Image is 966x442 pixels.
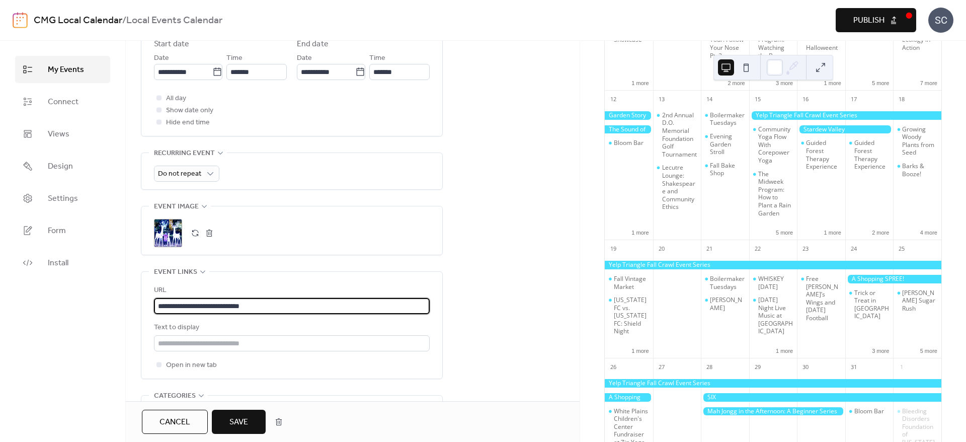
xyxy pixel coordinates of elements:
div: [PERSON_NAME] Sugar Rush [902,289,937,313]
span: Hide end time [166,117,210,129]
div: Community Yoga Flow With Corepower Yoga [758,125,793,165]
div: SIX [701,393,941,402]
div: [DATE] Night Live Music at [GEOGRAPHIC_DATA] [758,296,793,335]
div: Diana Ross [701,296,749,312]
button: 1 more [772,346,797,354]
div: Mah Jongg in the Afternoon: A Beginner Series of Lessons [701,407,845,416]
div: Community Yoga Flow With Corepower Yoga [749,125,797,165]
div: A Shopping SPREE! [845,275,941,283]
div: Text to display [154,322,428,334]
button: 4 more [916,228,941,236]
div: The Midweek Program: Watching the Berms Grow [758,20,793,67]
div: 18 [896,94,907,105]
div: Guided Forest Therapy Experience [854,139,890,170]
span: Do not repeat [158,167,201,181]
div: 12 [608,94,619,105]
div: WHISKEY WEDNESDAY [749,275,797,290]
button: 1 more [820,78,845,87]
div: Lecutre Lounge: Shakespeare and Community Ethics [662,164,697,211]
button: 1 more [627,78,653,87]
div: Boilermaker Tuesdays [710,275,745,290]
div: 1 [896,361,907,373]
a: Form [15,217,110,244]
span: Settings [48,193,78,205]
div: Amberly Sugar Rush [893,289,941,313]
a: CMG Local Calendar [34,11,122,30]
div: Stardew Valley [797,125,893,134]
span: Categories [154,390,196,402]
button: 1 more [820,228,845,236]
div: SC [928,8,953,33]
b: / [122,11,126,30]
div: Trick or Treat in [GEOGRAPHIC_DATA] [854,289,890,320]
div: 24 [848,243,859,254]
div: The Midweek Program: How to Plant a Rain Garden [758,170,793,217]
button: 5 more [916,346,941,354]
div: 27 [656,361,667,373]
div: 31 [848,361,859,373]
a: Cancel [142,410,208,434]
b: Local Events Calendar [126,11,222,30]
div: [US_STATE] FC vs. [US_STATE] FC: Shield Night [614,296,649,335]
span: Event links [154,266,197,278]
a: Connect [15,88,110,115]
div: The Sound of Music [605,125,653,134]
span: All day [166,93,186,105]
div: Barks & Booze! [893,162,941,178]
button: 3 more [868,346,893,354]
span: Cancel [159,416,190,428]
span: Show date only [166,105,213,117]
div: Free [PERSON_NAME]’s Wings and [DATE] Football [806,275,841,322]
div: 25 [896,243,907,254]
div: Growing Woody Plants from Seed [902,125,937,157]
div: ; [154,219,182,247]
div: Garden Story Walk [605,111,653,120]
span: My Events [48,64,84,76]
div: Boilermaker Tuesdays [701,275,749,290]
span: Date [297,52,312,64]
div: 23 [800,243,811,254]
span: Publish [853,15,884,27]
div: 29 [752,361,763,373]
div: Bloom Bar [614,139,643,147]
button: 7 more [916,78,941,87]
div: End date [297,38,329,50]
span: Time [369,52,385,64]
button: 2 more [723,78,749,87]
div: The Midweek Program: How to Plant a Rain Garden [749,170,797,217]
div: Boilermaker Tuesdays [710,111,745,127]
div: 15 [752,94,763,105]
div: 30 [800,361,811,373]
button: Publish [836,8,916,32]
div: [PERSON_NAME] [710,296,745,312]
span: Open in new tab [166,359,217,372]
div: Bloom Bar [605,139,653,147]
div: Barks & Booze! [902,162,937,178]
button: 5 more [772,228,797,236]
a: Install [15,249,110,276]
div: 19 [608,243,619,254]
a: Design [15,153,110,180]
span: Time [226,52,243,64]
span: Connect [48,96,78,108]
div: 26 [608,361,619,373]
div: Wednesday Night Live Music at Vidrio [749,296,797,335]
a: My Events [15,56,110,83]
span: Install [48,257,68,269]
div: Evening Garden Stroll [701,132,749,156]
button: 5 more [868,78,893,87]
div: 28 [704,361,715,373]
div: Boilermaker Tuesdays [701,111,749,127]
div: Trick or Treat in Downtown [845,289,894,320]
div: Yelp Triangle Fall Crawl Event Series [605,379,941,388]
span: Save [229,416,248,428]
div: Lecutre Lounge: Shakespeare and Community Ethics [653,164,701,211]
button: Save [212,410,266,434]
div: Guided Forest Therapy Experience [806,139,841,170]
div: The Midweek Program: Watching the Berms Grow [749,20,797,67]
div: Yelp Triangle Fall Crawl Event Series [749,111,941,120]
div: Evening Garden Stroll [710,132,745,156]
span: Views [48,128,69,140]
span: Event image [154,201,199,213]
span: Form [48,225,66,237]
